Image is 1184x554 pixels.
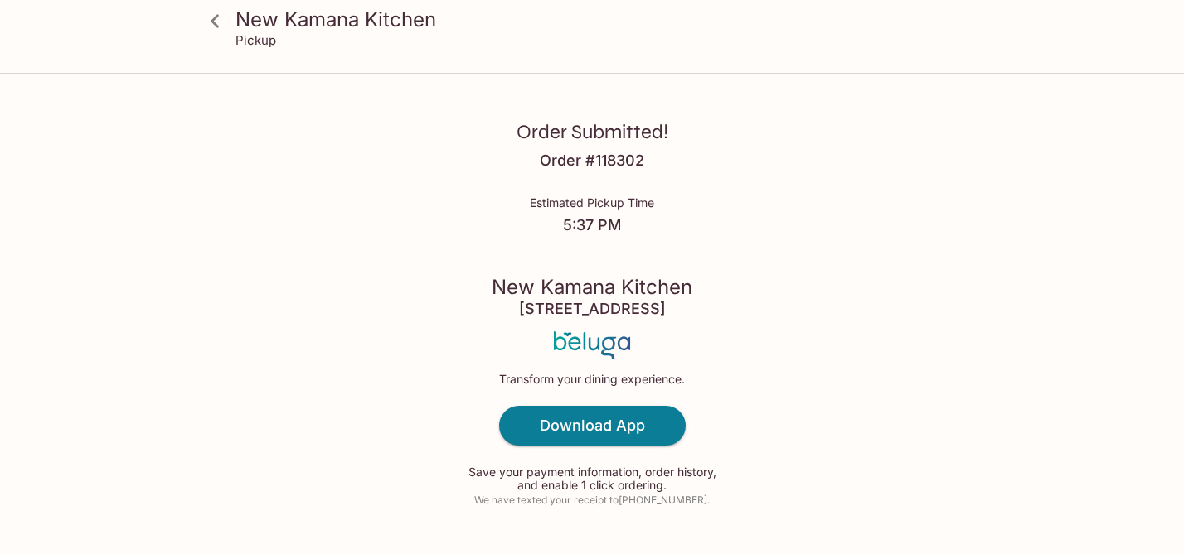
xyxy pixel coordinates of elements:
h3: New Kamana Kitchen [235,7,977,32]
p: Transform your dining experience. [499,373,685,386]
p: Save your payment information, order history, and enable 1 click ordering. [463,465,721,492]
h4: Order # 118302 [540,152,644,170]
a: Download App [499,406,686,446]
h4: [STREET_ADDRESS] [519,300,666,318]
img: Beluga [554,331,631,359]
h3: Order Submitted! [517,119,668,145]
p: Pickup [235,32,276,48]
h4: 5:37 PM [530,216,654,234]
h3: New Kamana Kitchen [492,274,692,300]
h4: Download App [540,417,645,435]
p: We have texted your receipt to [PHONE_NUMBER] . [474,492,710,508]
p: Estimated Pickup Time [530,196,654,210]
